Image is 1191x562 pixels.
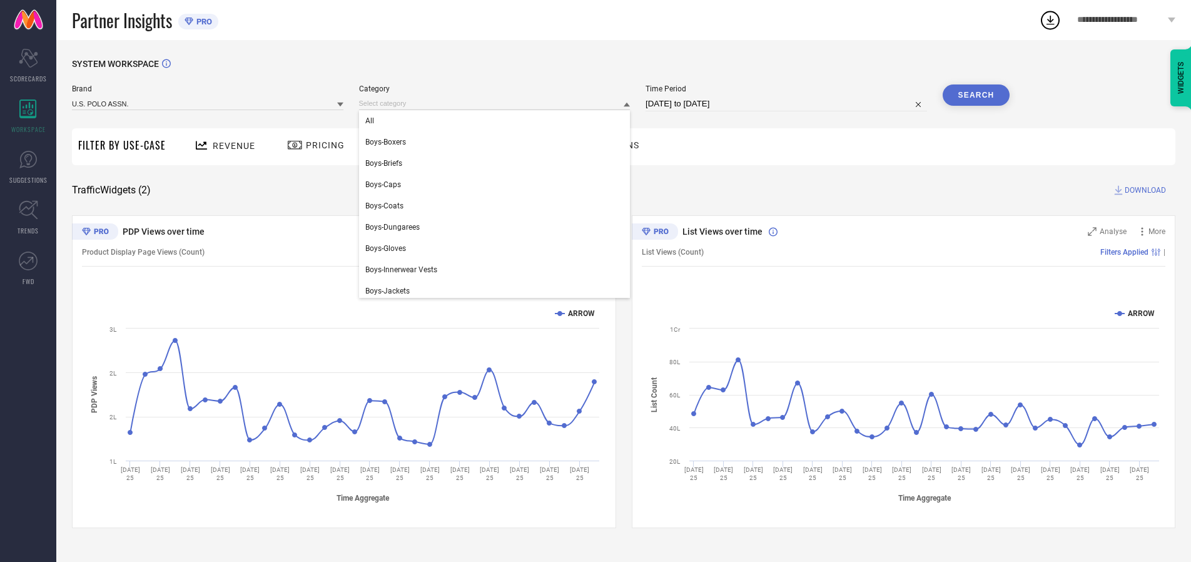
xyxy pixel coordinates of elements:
div: Boys-Gloves [359,238,631,259]
div: All [359,110,631,131]
span: | [1163,248,1165,257]
text: [DATE] 25 [480,466,499,481]
button: Search [943,84,1010,106]
div: Premium [72,223,118,242]
span: Traffic Widgets ( 2 ) [72,184,151,197]
text: [DATE] 25 [121,466,140,481]
text: 3L [109,326,117,333]
text: [DATE] 25 [684,466,703,481]
text: [DATE] 25 [951,466,971,481]
text: [DATE] 25 [211,466,230,481]
span: Boys-Boxers [365,138,406,146]
text: 60L [669,392,681,399]
span: More [1148,227,1165,236]
input: Select category [359,97,631,110]
span: Boys-Dungarees [365,223,420,232]
span: Boys-Coats [365,202,403,210]
span: Boys-Caps [365,180,401,189]
span: Boys-Jackets [365,287,410,295]
text: 20L [669,458,681,465]
text: [DATE] 25 [862,466,881,481]
span: Time Period [646,84,927,93]
text: [DATE] 25 [510,466,529,481]
text: [DATE] 25 [743,466,763,481]
div: Boys-Innerwear Vests [359,259,631,280]
text: 2L [109,414,117,421]
div: Open download list [1039,9,1062,31]
span: List Views over time [682,227,763,237]
text: 1L [109,458,117,465]
div: Boys-Jackets [359,280,631,302]
text: [DATE] 25 [240,466,260,481]
span: Boys-Briefs [365,159,402,168]
span: Analyse [1100,227,1127,236]
span: WORKSPACE [11,125,46,134]
span: DOWNLOAD [1125,184,1166,197]
tspan: List Count [650,377,659,412]
text: [DATE] 25 [390,466,410,481]
span: Category [359,84,631,93]
div: Premium [632,223,678,242]
span: PRO [193,17,212,26]
span: PDP Views over time [123,227,205,237]
text: [DATE] 25 [1011,466,1030,481]
span: List Views (Count) [642,248,704,257]
text: [DATE] 25 [1130,466,1149,481]
span: Product Display Page Views (Count) [82,248,205,257]
text: [DATE] 25 [981,466,1000,481]
span: Boys-Gloves [365,244,406,253]
text: [DATE] 25 [1040,466,1060,481]
text: 1Cr [670,326,681,333]
text: [DATE] 25 [151,466,170,481]
div: Boys-Boxers [359,131,631,153]
text: [DATE] 25 [714,466,733,481]
div: Boys-Coats [359,195,631,217]
span: All [365,116,374,125]
text: [DATE] 25 [803,466,822,481]
span: Pricing [306,140,345,150]
text: [DATE] 25 [300,466,320,481]
span: Revenue [213,141,255,151]
svg: Zoom [1088,227,1097,236]
text: [DATE] 25 [450,466,470,481]
text: ARROW [1128,309,1155,318]
text: [DATE] 25 [181,466,200,481]
span: Brand [72,84,343,93]
text: ARROW [568,309,595,318]
span: FWD [23,277,34,286]
span: Boys-Innerwear Vests [365,265,437,274]
tspan: PDP Views [90,376,99,413]
text: [DATE] 25 [892,466,911,481]
text: [DATE] 25 [330,466,350,481]
text: [DATE] 25 [420,466,440,481]
span: SUGGESTIONS [9,175,48,185]
div: Boys-Caps [359,174,631,195]
div: Boys-Briefs [359,153,631,174]
text: 2L [109,370,117,377]
span: Filter By Use-Case [78,138,166,153]
div: Boys-Dungarees [359,217,631,238]
text: [DATE] 25 [1100,466,1119,481]
text: [DATE] 25 [1070,466,1090,481]
tspan: Time Aggregate [337,494,390,503]
text: 80L [669,359,681,365]
span: TRENDS [18,226,39,235]
text: [DATE] 25 [833,466,852,481]
span: Filters Applied [1100,248,1148,257]
text: [DATE] 25 [570,466,589,481]
text: [DATE] 25 [540,466,559,481]
text: [DATE] 25 [773,466,793,481]
text: [DATE] 25 [360,466,380,481]
span: SCORECARDS [10,74,47,83]
tspan: Time Aggregate [898,494,951,503]
text: 40L [669,425,681,432]
span: SYSTEM WORKSPACE [72,59,159,69]
input: Select time period [646,96,927,111]
text: [DATE] 25 [921,466,941,481]
text: [DATE] 25 [270,466,290,481]
span: Partner Insights [72,8,172,33]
